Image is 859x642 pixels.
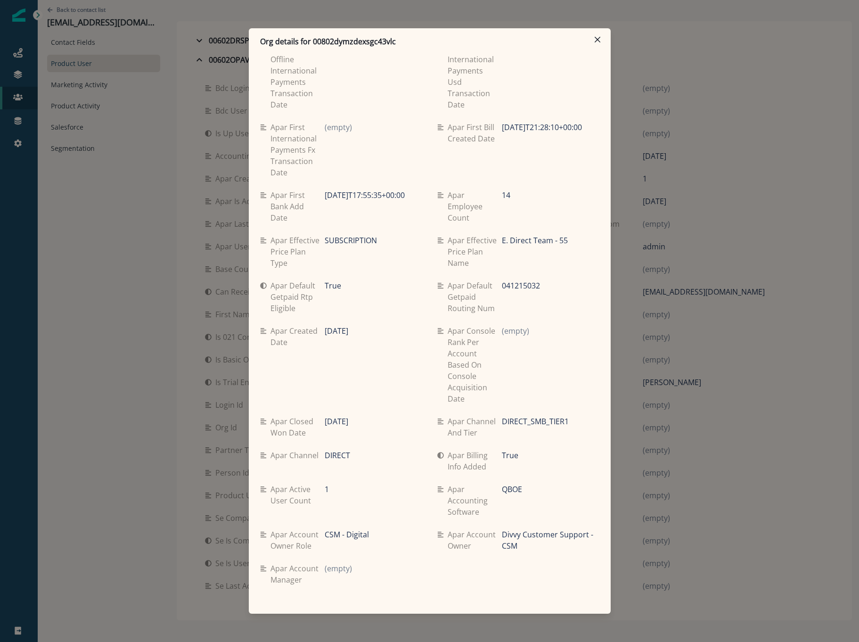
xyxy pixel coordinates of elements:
p: Apar first international payments fx transaction date [270,122,325,178]
p: 1 [325,484,329,495]
p: (empty) [325,563,352,574]
p: Apar accounting software [448,484,502,518]
p: Divvy Customer Support - CSM [502,529,599,551]
p: Apar channel [270,450,322,461]
p: QBOE [502,484,522,495]
p: Apar first bank add date [270,189,325,223]
p: True [502,450,518,461]
p: Apar active user count [270,484,325,506]
p: Apar effective price plan name [448,235,502,269]
p: Apar closed won date [270,416,325,438]
p: Apar console rank per account based on console acquisition date [448,325,502,404]
p: Apar default getpaid rtp eligible [270,280,325,314]
p: [DATE]T21:28:10+00:00 [502,122,582,133]
p: [DATE]T17:55:35+00:00 [325,189,405,201]
p: Apar effective price plan type [270,235,325,269]
button: Close [590,32,605,47]
p: DIRECT_SMB_TIER1 [502,416,569,427]
p: 041215032 [502,280,540,291]
p: DIRECT [325,450,350,461]
p: SUBSCRIPTION [325,235,377,246]
p: Apar first international payments usd transaction date [448,42,502,110]
p: [DATE] [325,325,348,337]
p: Apar billing info added [448,450,502,472]
p: Apar channel and tier [448,416,502,438]
p: (empty) [325,122,352,133]
p: Apar default getpaid routing num [448,280,502,314]
p: Apar created date [270,325,325,348]
p: Apar first offline international payments transaction date [270,42,325,110]
p: CSM - Digital [325,529,369,540]
p: Apar first bill created date [448,122,502,144]
p: Apar employee count [448,189,502,223]
p: E. Direct Team - 55 [502,235,568,246]
p: Apar account owner role [270,529,325,551]
p: Apar account owner [448,529,502,551]
p: [DATE] [325,416,348,427]
p: (empty) [502,325,529,337]
p: Org details for 00802dymzdexsgc43vlc [260,36,396,47]
p: True [325,280,341,291]
p: 14 [502,189,510,201]
p: Apar account manager [270,563,325,585]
